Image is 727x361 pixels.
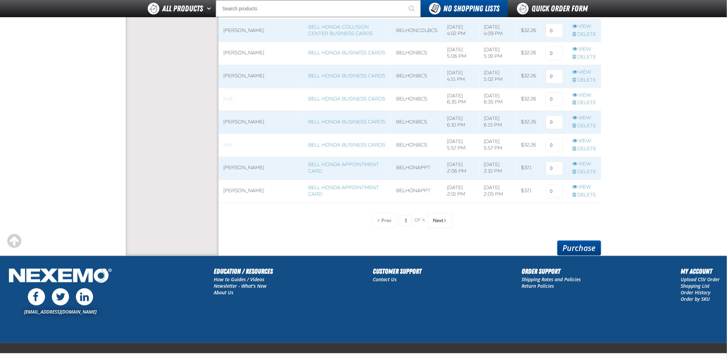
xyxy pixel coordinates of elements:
[443,42,479,65] td: [DATE] 5:06 PM
[219,134,303,157] td: Blank
[308,185,379,197] a: Bell Honda Appointment Card
[308,73,385,79] a: Bell Honda Business Cards
[373,266,422,277] h2: Customer Support
[214,266,273,277] h2: Education / Resources
[516,157,541,180] td: $37.1
[479,65,516,88] td: [DATE] 5:02 PM
[392,65,443,88] td: BELHONBCS
[516,65,541,88] td: $32.26
[219,111,303,134] td: [PERSON_NAME]
[308,162,379,174] a: Bell Honda Appointment Card
[546,47,563,61] input: 0
[443,180,479,203] td: [DATE] 2:01 PM
[546,185,563,198] input: 0
[392,88,443,111] td: BELHONBCS
[573,77,596,84] a: Delete row action
[373,276,397,283] a: Contact Us
[443,88,479,111] td: [DATE] 6:35 PM
[443,4,500,13] span: No Shopping Lists
[392,42,443,65] td: BELHONBCS
[219,65,303,88] td: [PERSON_NAME]
[516,111,541,134] td: $32.26
[573,46,596,53] a: View row action
[219,42,303,65] td: [PERSON_NAME]
[573,192,596,199] a: Delete row action
[392,134,443,157] td: BELHONBCS
[443,134,479,157] td: [DATE] 5:57 PM
[516,88,541,111] td: $32.26
[479,19,516,42] td: [DATE] 4:09 PM
[573,138,596,145] a: View row action
[573,146,596,153] a: Delete row action
[546,70,563,84] input: 0
[516,134,541,157] td: $32.26
[573,161,596,168] a: View row action
[214,283,267,289] a: Newsletter - What's New
[546,24,563,37] input: 0
[479,157,516,180] td: [DATE] 2:10 PM
[7,234,22,249] div: Scroll to the top
[308,96,385,102] a: Bell Honda Business Cards
[400,215,412,226] input: Current page number
[546,92,563,106] input: 0
[479,88,516,111] td: [DATE] 6:35 PM
[681,283,710,289] a: Shopping List
[546,162,563,175] input: 0
[522,266,581,277] h2: Order Support
[415,218,425,224] span: of 4
[573,92,596,99] a: View row action
[681,296,710,303] a: Order by SKU
[573,115,596,122] a: View row action
[546,116,563,129] input: 0
[681,276,720,283] a: Upload CSV Order
[573,23,596,30] a: View row action
[219,19,303,42] td: [PERSON_NAME]
[392,111,443,134] td: BELHONBCS
[443,65,479,88] td: [DATE] 4:51 PM
[392,157,443,180] td: BELHONAPPT
[214,289,233,296] a: About Us
[573,54,596,61] a: Delete row action
[219,180,303,203] td: [PERSON_NAME]
[516,19,541,42] td: $32.26
[522,283,554,289] a: Return Policies
[443,111,479,134] td: [DATE] 6:10 PM
[479,180,516,203] td: [DATE] 2:05 PM
[522,276,581,283] a: Shipping Rates and Policies
[479,42,516,65] td: [DATE] 5:18 PM
[516,42,541,65] td: $32.26
[308,50,385,56] a: Bell Honda Business Cards
[433,218,444,223] span: Next Page
[479,111,516,134] td: [DATE] 6:15 PM
[7,266,114,287] img: Nexemo Logo
[573,169,596,176] a: Delete row action
[214,276,264,283] a: How to Guides / Videos
[546,139,563,152] input: 0
[479,134,516,157] td: [DATE] 5:57 PM
[219,88,303,111] td: Blank
[443,19,479,42] td: [DATE] 4:02 PM
[573,31,596,38] a: Delete row action
[573,100,596,107] a: Delete row action
[573,69,596,76] a: View row action
[681,289,711,296] a: Order History
[557,241,601,256] a: Purchase
[573,184,596,191] a: View row action
[24,309,97,315] a: [EMAIL_ADDRESS][DOMAIN_NAME]
[308,142,385,148] a: Bell Honda Business Cards
[392,19,443,42] td: BELHONCOLBCS
[516,180,541,203] td: $37.1
[428,213,453,228] button: Next Page
[219,157,303,180] td: [PERSON_NAME]
[392,180,443,203] td: BELHONAPPT
[162,2,203,15] span: All Products
[681,266,720,277] h2: My Account
[443,157,479,180] td: [DATE] 2:06 PM
[573,123,596,130] a: Delete row action
[308,119,385,125] a: Bell Honda Business Cards
[308,24,373,36] a: Bell Honda Collision Center Business Cards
